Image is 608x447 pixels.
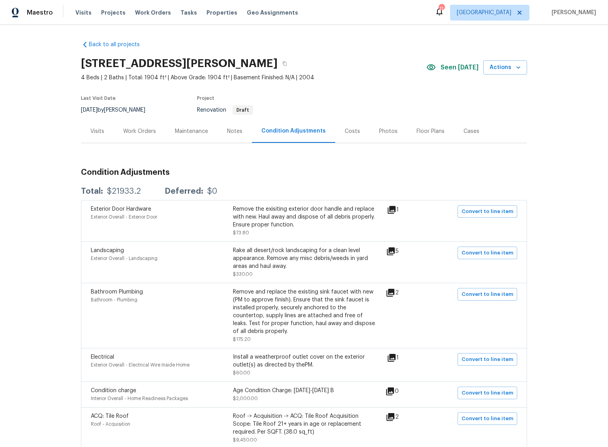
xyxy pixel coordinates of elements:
span: Work Orders [135,9,171,17]
button: Convert to line item [458,247,517,259]
span: $60.00 [233,370,250,375]
h3: Condition Adjustments [81,168,527,176]
div: 1 [387,353,424,363]
span: Last Visit Date [81,96,116,101]
span: $2,000.00 [233,396,258,401]
button: Convert to line item [458,205,517,218]
span: Convert to line item [462,290,513,299]
button: Convert to line item [458,412,517,425]
div: 2 [386,288,424,297]
span: 4 Beds | 2 Baths | Total: 1904 ft² | Above Grade: 1904 ft² | Basement Finished: N/A | 2004 [81,74,426,82]
button: Convert to line item [458,353,517,366]
div: Remove the exisiting exterior door handle and replace with new. Haul away and dispose of all debr... [233,205,375,229]
span: Exterior Overall - Landscaping [91,256,158,261]
div: $0 [207,187,217,195]
span: $9,450.00 [233,438,257,442]
span: Convert to line item [462,355,513,364]
div: 1 [387,205,424,215]
span: [PERSON_NAME] [548,9,596,17]
button: Convert to line item [458,387,517,399]
span: Convert to line item [462,207,513,216]
span: Convert to line item [462,414,513,423]
div: Notes [227,127,242,135]
div: 5 [386,247,424,256]
div: 0 [385,387,424,396]
div: Maintenance [175,127,208,135]
span: Roof - Acquisition [91,422,130,426]
div: 2 [386,412,424,422]
div: Age Condition Charge: [DATE]-[DATE] B [233,387,375,395]
span: $175.20 [233,337,251,342]
div: Cases [464,127,479,135]
span: Convert to line item [462,249,513,258]
div: Deferred: [165,187,203,195]
span: Bathroom Plumbing [91,289,143,295]
div: 11 [439,5,444,13]
span: $73.80 [233,230,249,235]
span: Condition charge [91,388,136,393]
span: Bathroom - Plumbing [91,297,137,302]
span: Projects [101,9,126,17]
span: Properties [206,9,237,17]
span: $330.00 [233,272,253,277]
span: Seen [DATE] [441,64,479,71]
span: Visits [75,9,92,17]
div: $21933.2 [107,187,141,195]
div: Condition Adjustments [261,127,326,135]
span: Landscaping [91,248,124,253]
span: ACQ: Tile Roof [91,413,129,419]
button: Convert to line item [458,288,517,301]
div: Roof -> Acquisition -> ACQ: Tile Roof Acquisition Scope: Tile Roof 21+ years in age or replacemen... [233,412,375,436]
span: Convert to line item [462,389,513,398]
span: Exterior Door Hardware [91,206,151,212]
span: Maestro [27,9,53,17]
span: Tasks [180,10,197,15]
span: Interior Overall - Home Readiness Packages [91,396,188,401]
a: Back to all projects [81,41,157,49]
span: Geo Assignments [247,9,298,17]
div: Work Orders [123,127,156,135]
span: [GEOGRAPHIC_DATA] [457,9,511,17]
div: Install a weatherproof outlet cover on the exterior outlet(s) as directed by thePM. [233,353,375,369]
div: Total: [81,187,103,195]
div: Floor Plans [417,127,445,135]
div: by [PERSON_NAME] [81,105,155,115]
div: Rake all desert/rock landscaping for a clean level appearance. Remove any misc debris/weeds in ya... [233,247,375,270]
span: Renovation [197,107,253,113]
span: Exterior Overall - Exterior Door [91,215,157,219]
span: Project [197,96,214,101]
div: Remove and replace the existing sink faucet with new (PM to approve finish). Ensure that the sink... [233,288,375,335]
div: Photos [379,127,398,135]
span: [DATE] [81,107,98,113]
span: Exterior Overall - Electrical Wire Inside Home [91,363,190,367]
span: Draft [233,108,252,112]
button: Actions [483,60,527,75]
span: Electrical [91,354,114,360]
button: Copy Address [278,56,292,71]
div: Visits [90,127,104,135]
div: Costs [345,127,360,135]
span: Actions [490,63,521,73]
h2: [STREET_ADDRESS][PERSON_NAME] [81,60,278,67]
